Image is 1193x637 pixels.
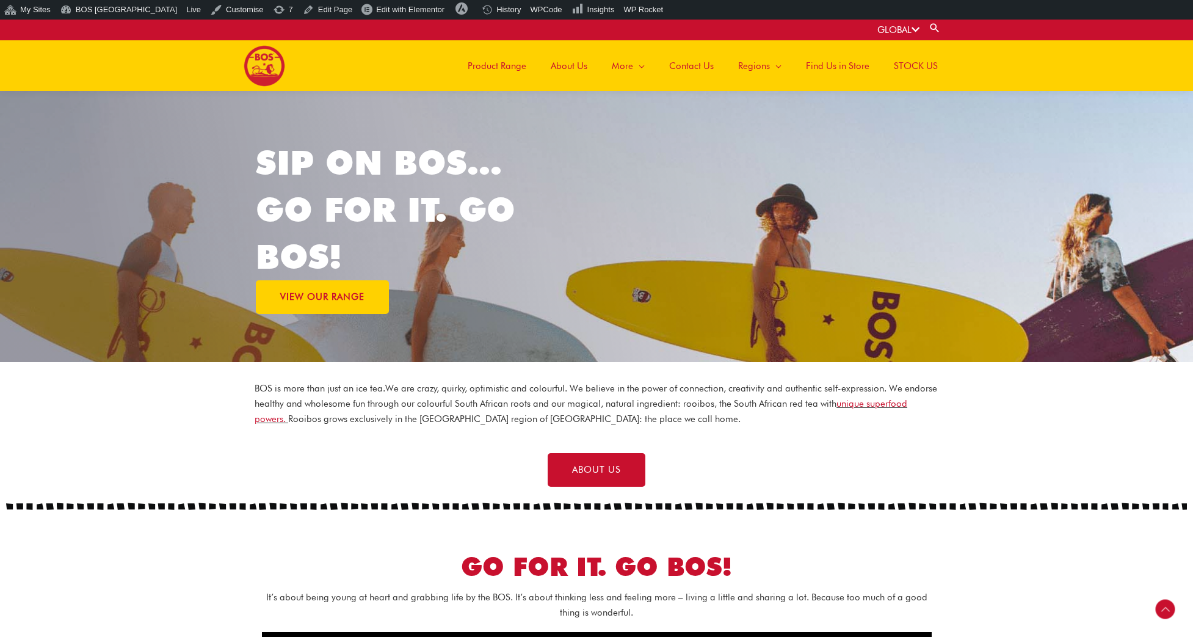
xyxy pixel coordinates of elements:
[572,465,621,475] span: ABOUT US
[612,48,633,84] span: More
[255,398,907,424] a: unique superfood powers.
[468,48,526,84] span: Product Range
[266,592,927,618] span: It’s about being young at heart and grabbing life by the BOS. It’s about thinking less and feelin...
[280,293,364,302] span: VIEW OUR RANGE
[794,40,882,91] a: Find Us in Store
[255,381,938,426] p: BOS is more than just an ice tea. We are crazy, quirky, optimistic and colourful. We believe in t...
[455,40,538,91] a: Product Range
[657,40,726,91] a: Contact Us
[894,48,938,84] span: STOCK US
[877,24,919,35] a: GLOBAL
[376,5,444,14] span: Edit with Elementor
[244,45,285,87] img: BOS logo finals-200px
[882,40,950,91] a: STOCK US
[551,48,587,84] span: About Us
[726,40,794,91] a: Regions
[328,550,865,584] h2: GO FOR IT. GO BOS!
[538,40,600,91] a: About Us
[806,48,869,84] span: Find Us in Store
[446,40,950,91] nav: Site Navigation
[929,22,941,34] a: Search button
[256,280,389,314] a: VIEW OUR RANGE
[738,48,770,84] span: Regions
[669,48,714,84] span: Contact Us
[600,40,657,91] a: More
[256,139,597,280] h1: SIP ON BOS... GO FOR IT. GO BOS!
[548,453,645,487] a: ABOUT US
